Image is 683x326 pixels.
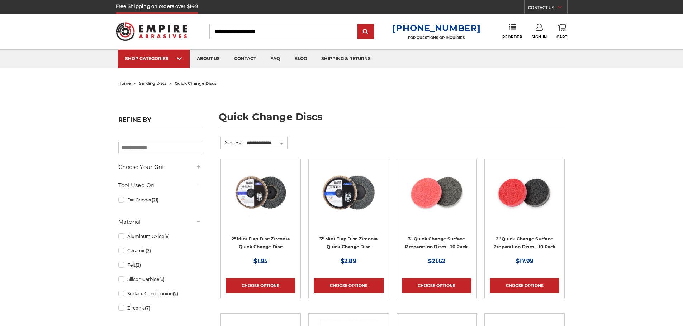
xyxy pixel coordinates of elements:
[227,50,263,68] a: contact
[314,278,383,293] a: Choose Options
[152,197,158,203] span: (21)
[392,23,480,33] a: [PHONE_NUMBER]
[246,138,287,149] select: Sort By:
[118,81,131,86] a: home
[556,24,567,39] a: Cart
[428,258,445,264] span: $21.62
[556,35,567,39] span: Cart
[314,164,383,234] a: BHA 3" Quick Change 60 Grit Flap Disc for Fine Grinding and Finishing
[402,164,471,234] a: 3 inch surface preparation discs
[164,234,170,239] span: (6)
[159,277,165,282] span: (6)
[502,35,522,39] span: Reorder
[263,50,287,68] a: faq
[253,258,268,264] span: $1.95
[532,35,547,39] span: Sign In
[118,302,201,314] a: Zirconia
[314,50,378,68] a: shipping & returns
[118,230,201,243] a: Aluminum Oxide
[136,262,141,268] span: (2)
[226,164,295,234] a: Black Hawk Abrasives 2-inch Zirconia Flap Disc with 60 Grit Zirconia for Smooth Finishing
[118,273,201,286] a: Silicon Carbide
[118,244,201,257] a: Ceramic
[226,278,295,293] a: Choose Options
[219,112,565,127] h1: quick change discs
[118,194,201,206] a: Die Grinder
[320,164,377,222] img: BHA 3" Quick Change 60 Grit Flap Disc for Fine Grinding and Finishing
[118,287,201,300] a: Surface Conditioning
[516,258,533,264] span: $17.99
[496,164,553,222] img: 2 inch surface preparation discs
[490,164,559,234] a: 2 inch surface preparation discs
[232,236,290,250] a: 2" Mini Flap Disc Zirconia Quick Change Disc
[392,35,480,40] p: FOR QUESTIONS OR INQUIRIES
[221,137,242,148] label: Sort By:
[175,81,217,86] span: quick change discs
[359,25,373,39] input: Submit
[341,258,356,264] span: $2.89
[145,305,150,311] span: (7)
[118,181,201,190] h5: Tool Used On
[139,81,166,86] a: sanding discs
[146,248,151,253] span: (2)
[502,24,522,39] a: Reorder
[232,164,289,222] img: Black Hawk Abrasives 2-inch Zirconia Flap Disc with 60 Grit Zirconia for Smooth Finishing
[405,236,468,250] a: 3" Quick Change Surface Preparation Discs - 10 Pack
[319,236,378,250] a: 3" Mini Flap Disc Zirconia Quick Change Disc
[408,164,465,222] img: 3 inch surface preparation discs
[528,4,567,14] a: CONTACT US
[118,116,201,127] h5: Refine by
[493,236,556,250] a: 2" Quick Change Surface Preparation Discs - 10 Pack
[190,50,227,68] a: about us
[173,291,178,296] span: (2)
[490,278,559,293] a: Choose Options
[118,163,201,171] h5: Choose Your Grit
[402,278,471,293] a: Choose Options
[118,218,201,226] h5: Material
[125,56,182,61] div: SHOP CATEGORIES
[287,50,314,68] a: blog
[118,259,201,271] a: Felt
[116,18,188,45] img: Empire Abrasives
